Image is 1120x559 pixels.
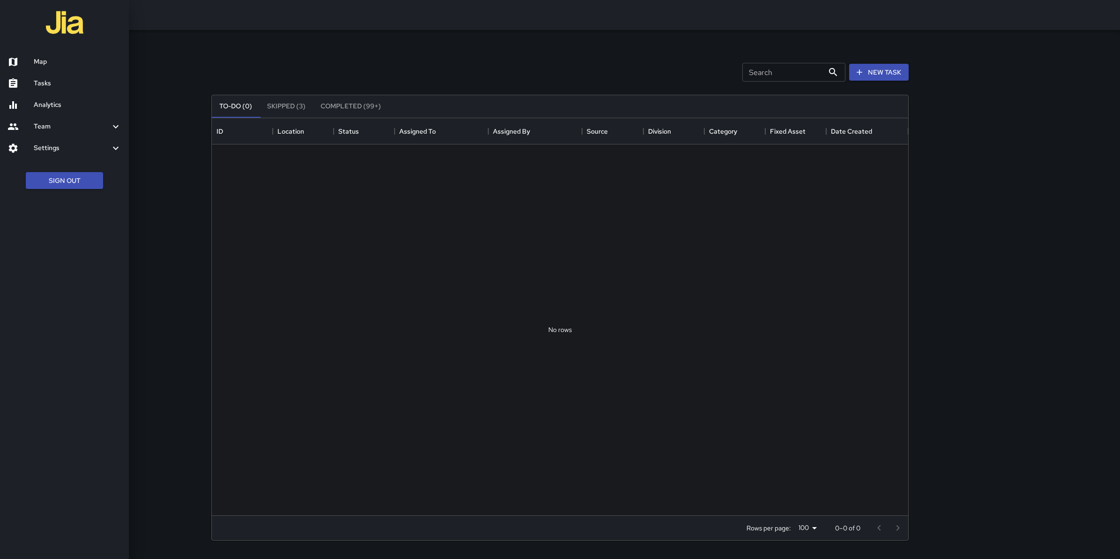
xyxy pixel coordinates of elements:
h6: Analytics [34,100,121,110]
button: Sign Out [26,172,103,189]
h6: Team [34,121,110,132]
h6: Map [34,57,121,67]
img: jia-logo [46,4,83,41]
h6: Settings [34,143,110,153]
h6: Tasks [34,78,121,89]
